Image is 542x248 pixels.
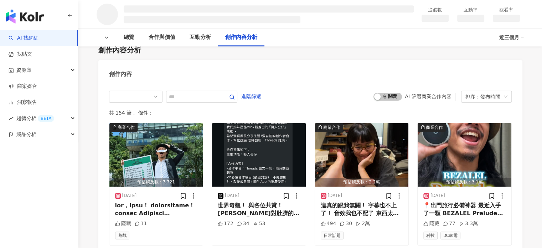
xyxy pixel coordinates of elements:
div: 172 [218,220,233,227]
div: [DATE] [122,193,137,199]
a: searchAI 找網紅 [9,35,38,42]
span: 科技 [423,232,438,239]
div: 53 [253,220,265,227]
button: 商業合作預估觸及數：7,721 [109,123,203,187]
div: [DATE] [328,193,342,199]
span: 3C家電 [440,232,460,239]
div: 創作內容分析 [98,45,141,55]
div: 商業合作 [323,124,340,131]
div: 預估觸及數：2.2萬 [315,178,409,187]
div: 互動分析 [190,33,211,42]
div: 近三個月 [499,32,524,43]
span: 遊戲 [115,232,129,239]
img: post-image [418,123,511,187]
img: post-image [109,123,203,187]
div: BETA [38,115,54,122]
div: 30 [340,220,352,227]
div: 世界奇觀！ 與各位共賞！ [PERSON_NAME]對肚臍的邀約！ 肚臍IG粉絲30.7萬！ 脆粉絲8萬左右！ 費用1000NTD！ 是接還是不接呢？ 好難決擇喔… [218,202,300,218]
span: 進階篩選 [241,91,261,102]
a: 商案媒合 [9,83,37,90]
div: 11 [135,220,147,227]
span: 日常話題 [321,232,344,239]
div: 創作內容 [109,70,132,78]
div: 📍出門旅行必備神器 最近入手了一顆 BEZALEL Prelude XS II ，真的拯救了我！ 65W PD 快充＋Qi2 15W 無線充電， 內建 100cm 伸縮編織線， 還能一次幫三台裝... [423,202,506,218]
a: 洞察報告 [9,99,37,106]
div: [DATE] [430,193,445,199]
div: 34 [237,220,249,227]
div: lor，ipsu！ dolorsitame！ consec Adipisci elitsedd！ eiusmodtemporin， utla、etdolore？ magnaali 31 en！ ... [115,202,197,218]
div: 商業合作 [118,124,135,131]
span: 競品分析 [16,126,36,142]
div: 觀看率 [493,6,520,14]
div: 2萬 [356,220,370,227]
div: 總覽 [124,33,134,42]
div: 追蹤數 [422,6,449,14]
div: 共 154 筆 ， 條件： [109,110,512,116]
span: 資源庫 [16,62,31,78]
img: post-image [212,123,306,187]
div: 494 [321,220,336,227]
img: logo [6,9,44,24]
div: 3.3萬 [459,220,478,227]
div: 77 [443,220,455,227]
div: [DATE] [225,193,239,199]
button: 商業合作預估觸及數：3.1萬 [418,123,511,187]
div: 預估觸及數：3.1萬 [418,178,511,187]
div: 合作與價值 [149,33,175,42]
img: post-image [315,123,409,187]
div: 隱藏 [423,220,439,227]
button: 商業合作預估觸及數：2.2萬 [315,123,409,187]
button: 進階篩選 [241,91,262,102]
span: rise [9,116,14,121]
div: 商業合作 [426,124,443,131]
div: 互動率 [457,6,484,14]
div: 排序：發布時間 [465,91,501,102]
div: 預估觸及數：7,721 [109,178,203,187]
span: 趨勢分析 [16,110,54,126]
div: 這真的跟我無關！ 字幕也不上了！ 音效我也不配了 東西太狠！受不了！ 只有七天！ 你們自己去找喜多下單！ @_hidel_ 七天後刪文 [321,202,403,218]
div: 隱藏 [115,220,131,227]
div: AI 篩選商業合作內容 [405,93,451,99]
div: 創作內容分析 [225,33,257,42]
a: 找貼文 [9,51,32,58]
